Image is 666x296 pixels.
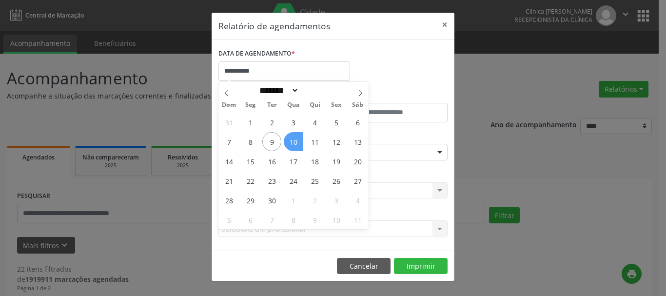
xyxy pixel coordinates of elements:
[241,171,260,190] span: Setembro 22, 2025
[304,102,326,108] span: Qui
[348,113,367,132] span: Setembro 6, 2025
[241,152,260,171] span: Setembro 15, 2025
[262,152,281,171] span: Setembro 16, 2025
[348,210,367,229] span: Outubro 11, 2025
[327,171,346,190] span: Setembro 26, 2025
[335,88,448,103] label: ATÉ
[327,152,346,171] span: Setembro 19, 2025
[219,171,238,190] span: Setembro 21, 2025
[219,113,238,132] span: Agosto 31, 2025
[284,171,303,190] span: Setembro 24, 2025
[327,191,346,210] span: Outubro 3, 2025
[262,210,281,229] span: Outubro 7, 2025
[299,85,331,96] input: Year
[326,102,347,108] span: Sex
[348,171,367,190] span: Setembro 27, 2025
[327,113,346,132] span: Setembro 5, 2025
[241,191,260,210] span: Setembro 29, 2025
[284,132,303,151] span: Setembro 10, 2025
[305,152,324,171] span: Setembro 18, 2025
[284,152,303,171] span: Setembro 17, 2025
[262,113,281,132] span: Setembro 2, 2025
[283,102,304,108] span: Qua
[305,171,324,190] span: Setembro 25, 2025
[241,132,260,151] span: Setembro 8, 2025
[219,132,238,151] span: Setembro 7, 2025
[348,152,367,171] span: Setembro 20, 2025
[327,210,346,229] span: Outubro 10, 2025
[348,191,367,210] span: Outubro 4, 2025
[241,113,260,132] span: Setembro 1, 2025
[305,113,324,132] span: Setembro 4, 2025
[435,13,454,37] button: Close
[305,210,324,229] span: Outubro 9, 2025
[256,85,299,96] select: Month
[394,258,448,275] button: Imprimir
[219,152,238,171] span: Setembro 14, 2025
[284,191,303,210] span: Outubro 1, 2025
[348,132,367,151] span: Setembro 13, 2025
[218,102,240,108] span: Dom
[284,210,303,229] span: Outubro 8, 2025
[218,20,330,32] h5: Relatório de agendamentos
[240,102,261,108] span: Seg
[327,132,346,151] span: Setembro 12, 2025
[241,210,260,229] span: Outubro 6, 2025
[305,191,324,210] span: Outubro 2, 2025
[262,191,281,210] span: Setembro 30, 2025
[262,171,281,190] span: Setembro 23, 2025
[219,191,238,210] span: Setembro 28, 2025
[262,132,281,151] span: Setembro 9, 2025
[284,113,303,132] span: Setembro 3, 2025
[337,258,391,275] button: Cancelar
[305,132,324,151] span: Setembro 11, 2025
[347,102,369,108] span: Sáb
[219,210,238,229] span: Outubro 5, 2025
[261,102,283,108] span: Ter
[218,46,295,61] label: DATA DE AGENDAMENTO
